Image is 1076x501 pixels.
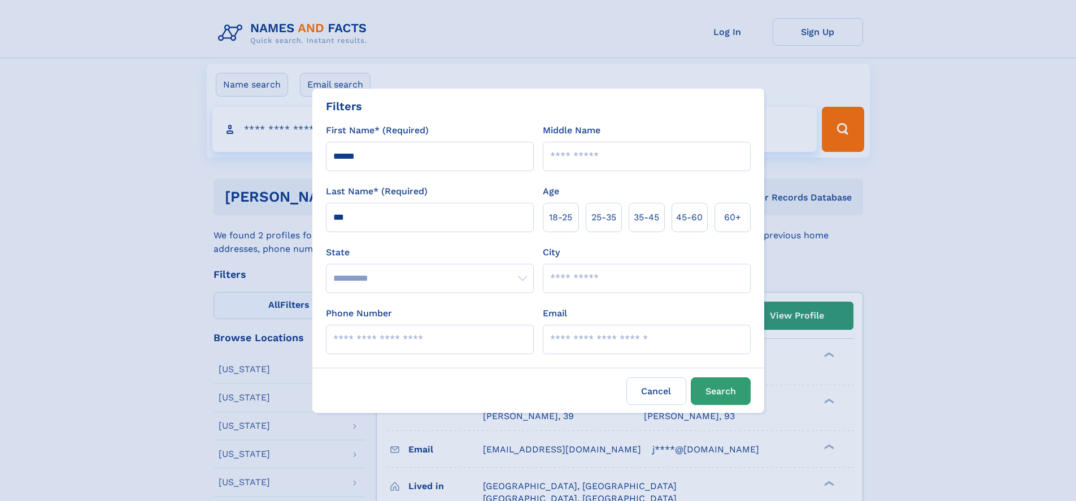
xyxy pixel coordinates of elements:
span: 45‑60 [676,211,703,224]
span: 25‑35 [591,211,616,224]
span: 60+ [724,211,741,224]
label: Middle Name [543,124,600,137]
label: Age [543,185,559,198]
button: Search [691,377,751,405]
div: Filters [326,98,362,115]
span: 18‑25 [549,211,572,224]
label: First Name* (Required) [326,124,429,137]
label: State [326,246,534,259]
label: Email [543,307,567,320]
label: Last Name* (Required) [326,185,428,198]
label: City [543,246,560,259]
label: Phone Number [326,307,392,320]
span: 35‑45 [634,211,659,224]
label: Cancel [626,377,686,405]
